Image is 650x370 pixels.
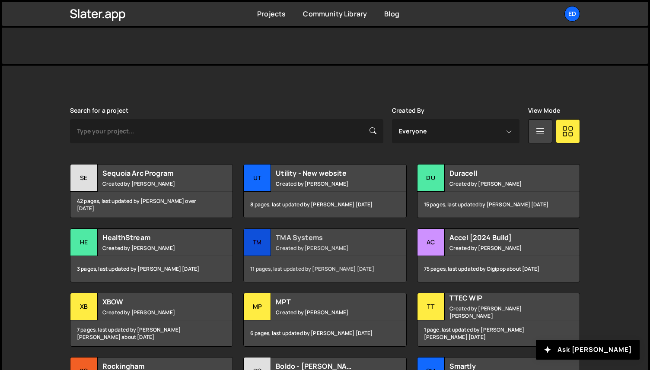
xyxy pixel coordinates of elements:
div: TT [417,293,445,320]
small: Created by [PERSON_NAME] [449,244,554,252]
input: Type your project... [70,119,383,143]
h2: Accel [2024 Build] [449,233,554,242]
small: Created by [PERSON_NAME] [276,244,380,252]
h2: Duracell [449,168,554,178]
div: Ut [244,164,271,192]
small: Created by [PERSON_NAME] [276,309,380,316]
h2: HealthStream [102,233,207,242]
a: Se Sequoia Arc Program Created by [PERSON_NAME] 42 pages, last updated by [PERSON_NAME] over [DATE] [70,164,233,218]
h2: Utility - New website [276,168,380,178]
div: 42 pages, last updated by [PERSON_NAME] over [DATE] [70,192,233,218]
small: Created by [PERSON_NAME] [PERSON_NAME] [449,305,554,319]
h2: XBOW [102,297,207,307]
a: Du Duracell Created by [PERSON_NAME] 15 pages, last updated by [PERSON_NAME] [DATE] [417,164,580,218]
div: 8 pages, last updated by [PERSON_NAME] [DATE] [244,192,406,218]
a: Ed [564,6,580,22]
a: Community Library [303,9,367,19]
div: He [70,229,98,256]
div: 1 page, last updated by [PERSON_NAME] [PERSON_NAME] [DATE] [417,320,580,346]
label: Search for a project [70,107,128,114]
a: Blog [384,9,399,19]
div: TM [244,229,271,256]
a: Projects [257,9,286,19]
label: View Mode [528,107,560,114]
a: TM TMA Systems Created by [PERSON_NAME] 11 pages, last updated by [PERSON_NAME] [DATE] [243,228,406,282]
small: Created by [PERSON_NAME] [102,309,207,316]
h2: MPT [276,297,380,307]
a: He HealthStream Created by [PERSON_NAME] 3 pages, last updated by [PERSON_NAME] [DATE] [70,228,233,282]
div: Se [70,164,98,192]
h2: TMA Systems [276,233,380,242]
h2: TTEC WIP [449,293,554,303]
a: MP MPT Created by [PERSON_NAME] 6 pages, last updated by [PERSON_NAME] [DATE] [243,293,406,347]
small: Created by [PERSON_NAME] [449,180,554,187]
div: XB [70,293,98,320]
div: 6 pages, last updated by [PERSON_NAME] [DATE] [244,320,406,346]
a: XB XBOW Created by [PERSON_NAME] 7 pages, last updated by [PERSON_NAME] [PERSON_NAME] about [DATE] [70,293,233,347]
div: 15 pages, last updated by [PERSON_NAME] [DATE] [417,192,580,218]
small: Created by [PERSON_NAME] [276,180,380,187]
div: Ac [417,229,445,256]
small: Created by [PERSON_NAME] [102,244,207,252]
a: Ut Utility - New website Created by [PERSON_NAME] 8 pages, last updated by [PERSON_NAME] [DATE] [243,164,406,218]
div: 75 pages, last updated by Digipop about [DATE] [417,256,580,282]
button: Ask [PERSON_NAME] [536,340,640,360]
div: Du [417,164,445,192]
h2: Sequoia Arc Program [102,168,207,178]
small: Created by [PERSON_NAME] [102,180,207,187]
div: 11 pages, last updated by [PERSON_NAME] [DATE] [244,256,406,282]
div: 7 pages, last updated by [PERSON_NAME] [PERSON_NAME] about [DATE] [70,320,233,346]
div: 3 pages, last updated by [PERSON_NAME] [DATE] [70,256,233,282]
a: TT TTEC WIP Created by [PERSON_NAME] [PERSON_NAME] 1 page, last updated by [PERSON_NAME] [PERSON_... [417,293,580,347]
label: Created By [392,107,425,114]
div: MP [244,293,271,320]
a: Ac Accel [2024 Build] Created by [PERSON_NAME] 75 pages, last updated by Digipop about [DATE] [417,228,580,282]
